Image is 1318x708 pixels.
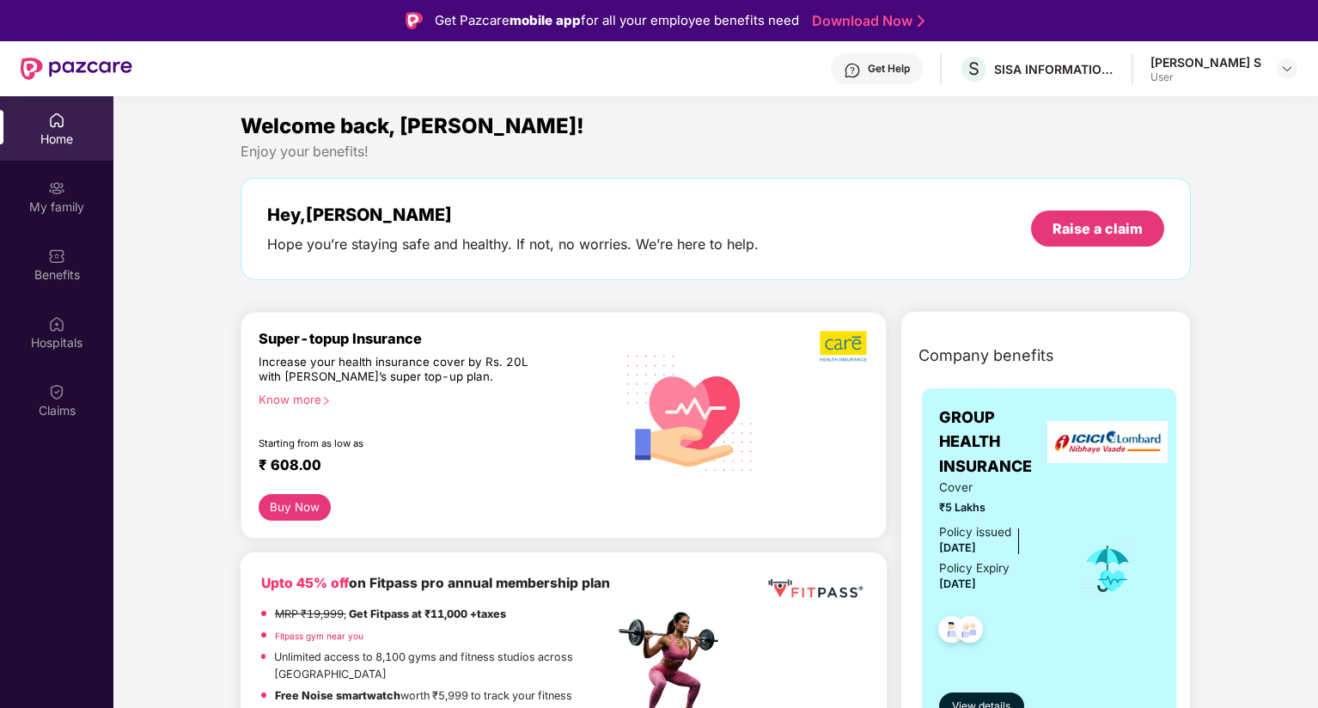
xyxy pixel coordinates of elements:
div: Hey, [PERSON_NAME] [267,204,759,225]
div: [PERSON_NAME] S [1150,54,1261,70]
div: Hope you’re staying safe and healthy. If not, no worries. We’re here to help. [267,235,759,253]
div: Policy Expiry [939,559,1010,577]
img: svg+xml;base64,PHN2ZyBpZD0iQmVuZWZpdHMiIHhtbG5zPSJodHRwOi8vd3d3LnczLm9yZy8yMDAwL3N2ZyIgd2lkdGg9Ij... [48,247,65,265]
del: MRP ₹19,999, [275,607,346,620]
a: Download Now [812,12,919,30]
span: [DATE] [939,541,976,554]
p: Unlimited access to 8,100 gyms and fitness studios across [GEOGRAPHIC_DATA] [274,649,614,683]
img: svg+xml;base64,PHN2ZyBpZD0iRHJvcGRvd24tMzJ4MzIiIHhtbG5zPSJodHRwOi8vd3d3LnczLm9yZy8yMDAwL3N2ZyIgd2... [1280,62,1294,76]
strong: mobile app [510,12,581,28]
div: Know more [259,393,604,405]
span: [DATE] [939,577,976,590]
b: on Fitpass pro annual membership plan [261,575,610,591]
img: Stroke [918,12,924,30]
img: svg+xml;base64,PHN2ZyBpZD0iSGVscC0zMngzMiIgeG1sbnM9Imh0dHA6Ly93d3cudzMub3JnLzIwMDAvc3ZnIiB3aWR0aD... [844,62,861,79]
span: S [968,58,979,79]
div: Starting from as low as [259,437,541,449]
div: User [1150,70,1261,84]
img: svg+xml;base64,PHN2ZyB4bWxucz0iaHR0cDovL3d3dy53My5vcmcvMjAwMC9zdmciIHhtbG5zOnhsaW5rPSJodHRwOi8vd3... [614,334,767,490]
img: svg+xml;base64,PHN2ZyB4bWxucz0iaHR0cDovL3d3dy53My5vcmcvMjAwMC9zdmciIHdpZHRoPSI0OC45NDMiIGhlaWdodD... [931,611,973,653]
span: GROUP HEALTH INSURANCE [939,406,1057,479]
img: svg+xml;base64,PHN2ZyB4bWxucz0iaHR0cDovL3d3dy53My5vcmcvMjAwMC9zdmciIHdpZHRoPSI0OC45NDMiIGhlaWdodD... [949,611,991,653]
div: Enjoy your benefits! [241,143,1192,161]
div: Super-topup Insurance [259,330,614,347]
span: Company benefits [918,344,1054,368]
a: Fitpass gym near you [275,631,363,641]
img: svg+xml;base64,PHN2ZyBpZD0iSG9tZSIgeG1sbnM9Imh0dHA6Ly93d3cudzMub3JnLzIwMDAvc3ZnIiB3aWR0aD0iMjAiIG... [48,112,65,129]
div: ₹ 608.00 [259,456,597,477]
span: right [321,396,331,406]
span: Welcome back, [PERSON_NAME]! [241,113,584,138]
div: Get Help [868,62,910,76]
img: b5dec4f62d2307b9de63beb79f102df3.png [820,330,869,363]
img: svg+xml;base64,PHN2ZyB3aWR0aD0iMjAiIGhlaWdodD0iMjAiIHZpZXdCb3g9IjAgMCAyMCAyMCIgZmlsbD0ibm9uZSIgeG... [48,180,65,197]
b: Upto 45% off [261,575,349,591]
span: ₹5 Lakhs [939,499,1057,516]
button: Buy Now [259,494,332,521]
img: New Pazcare Logo [21,58,132,80]
img: fppp.png [765,573,865,605]
img: insurerLogo [1047,421,1168,463]
div: Policy issued [939,523,1011,541]
img: svg+xml;base64,PHN2ZyBpZD0iQ2xhaW0iIHhtbG5zPSJodHRwOi8vd3d3LnczLm9yZy8yMDAwL3N2ZyIgd2lkdGg9IjIwIi... [48,383,65,400]
img: Logo [406,12,423,29]
img: svg+xml;base64,PHN2ZyBpZD0iSG9zcGl0YWxzIiB4bWxucz0iaHR0cDovL3d3dy53My5vcmcvMjAwMC9zdmciIHdpZHRoPS... [48,315,65,333]
div: Raise a claim [1053,219,1143,238]
strong: Free Noise smartwatch [275,689,400,702]
div: Get Pazcare for all your employee benefits need [435,10,799,31]
strong: Get Fitpass at ₹11,000 +taxes [349,607,506,620]
span: Cover [939,479,1057,497]
div: Increase your health insurance cover by Rs. 20L with [PERSON_NAME]’s super top-up plan. [259,355,540,386]
div: SISA INFORMATION SECURITY PVT LTD [994,61,1114,77]
img: icon [1080,540,1136,597]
